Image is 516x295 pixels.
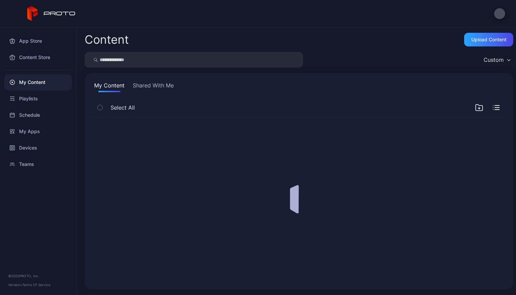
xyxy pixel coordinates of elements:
a: Teams [4,156,72,172]
div: © 2025 PROTO, Inc. [8,273,68,279]
a: My Apps [4,123,72,140]
button: Upload Content [464,33,513,46]
span: Select All [111,103,135,112]
a: Devices [4,140,72,156]
button: Custom [480,52,513,68]
a: Playlists [4,90,72,107]
a: My Content [4,74,72,90]
div: Custom [484,56,504,63]
a: App Store [4,33,72,49]
div: Upload Content [471,37,506,42]
a: Schedule [4,107,72,123]
a: Content Store [4,49,72,66]
a: Terms Of Service [22,283,51,287]
button: My Content [93,81,126,92]
button: Shared With Me [131,81,175,92]
span: Version • [8,283,22,287]
div: Content [85,34,129,45]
